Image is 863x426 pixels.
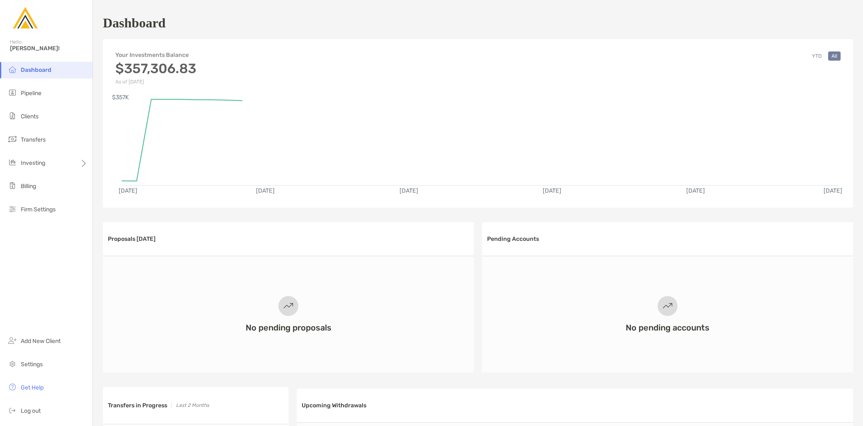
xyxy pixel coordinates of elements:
span: [PERSON_NAME]! [10,45,88,52]
span: Billing [21,183,36,190]
text: [DATE] [543,187,561,194]
h3: No pending accounts [626,323,709,333]
img: investing icon [7,157,17,167]
span: Transfers [21,136,46,143]
span: Log out [21,407,41,414]
h3: Upcoming Withdrawals [302,402,366,409]
text: [DATE] [686,187,705,194]
h3: Proposals [DATE] [108,235,156,242]
span: Pipeline [21,90,41,97]
p: As of [DATE] [115,79,196,85]
text: [DATE] [256,187,275,194]
span: Firm Settings [21,206,56,213]
span: Add New Client [21,338,61,345]
span: Clients [21,113,39,120]
img: dashboard icon [7,64,17,74]
text: [DATE] [824,187,842,194]
button: All [828,51,841,61]
span: Investing [21,159,45,166]
h3: Transfers in Progress [108,402,167,409]
h3: No pending proposals [246,323,332,333]
text: [DATE] [119,187,137,194]
span: Settings [21,361,43,368]
text: $357K [112,94,129,101]
img: get-help icon [7,382,17,392]
h3: Pending Accounts [487,235,539,242]
text: [DATE] [400,187,418,194]
p: Last 2 Months [176,400,209,411]
span: Get Help [21,384,44,391]
img: settings icon [7,359,17,369]
img: clients icon [7,111,17,121]
span: Dashboard [21,66,51,73]
h3: $357,306.83 [115,61,196,76]
h1: Dashboard [103,15,166,31]
img: transfers icon [7,134,17,144]
img: firm-settings icon [7,204,17,214]
img: Zoe Logo [10,3,40,33]
img: add_new_client icon [7,335,17,345]
h4: Your Investments Balance [115,51,196,59]
img: billing icon [7,181,17,191]
img: pipeline icon [7,88,17,98]
button: YTD [809,51,825,61]
img: logout icon [7,405,17,415]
